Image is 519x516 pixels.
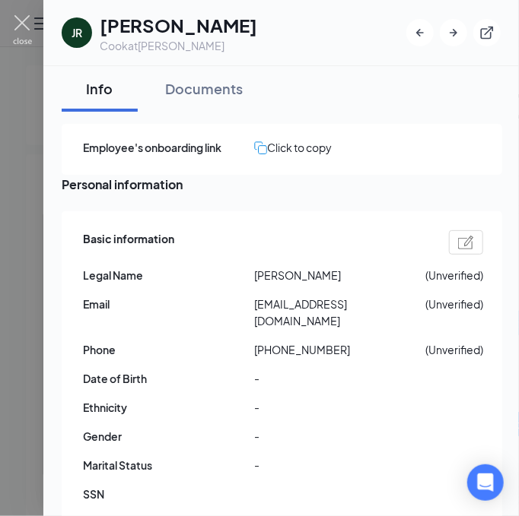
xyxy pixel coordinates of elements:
span: Personal information [62,175,502,194]
span: - [254,399,425,416]
div: Documents [165,79,243,98]
span: (Unverified) [425,267,483,283]
span: [EMAIL_ADDRESS][DOMAIN_NAME] [254,296,425,329]
svg: ArrowLeftNew [412,25,428,40]
button: ArrowRight [440,19,467,46]
span: Ethnicity [83,399,254,416]
h1: [PERSON_NAME] [100,12,257,38]
span: [PERSON_NAME] [254,267,425,283]
span: Phone [83,341,254,358]
span: - [254,428,425,445]
button: Click to copy [254,139,332,156]
span: Date of Birth [83,370,254,387]
span: Gender [83,428,254,445]
span: (Unverified) [425,296,483,312]
div: Info [77,79,123,98]
span: Marital Status [83,457,254,473]
div: Cook at [PERSON_NAME] [100,38,257,53]
span: - [254,370,425,387]
span: [PHONE_NUMBER] [254,341,425,358]
svg: ExternalLink [479,25,495,40]
div: Open Intercom Messenger [467,464,504,501]
img: click-to-copy.71757273a98fde459dfc.svg [254,141,267,154]
span: Legal Name [83,267,254,283]
svg: ArrowRight [446,25,461,40]
button: ExternalLink [473,19,501,46]
div: JR [72,25,82,40]
span: Basic information [83,230,174,255]
span: SSN [83,486,254,502]
span: (Unverified) [425,341,483,358]
button: ArrowLeftNew [406,19,434,46]
span: Email [83,296,254,312]
span: Employee's onboarding link [83,139,254,156]
span: - [254,457,425,473]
